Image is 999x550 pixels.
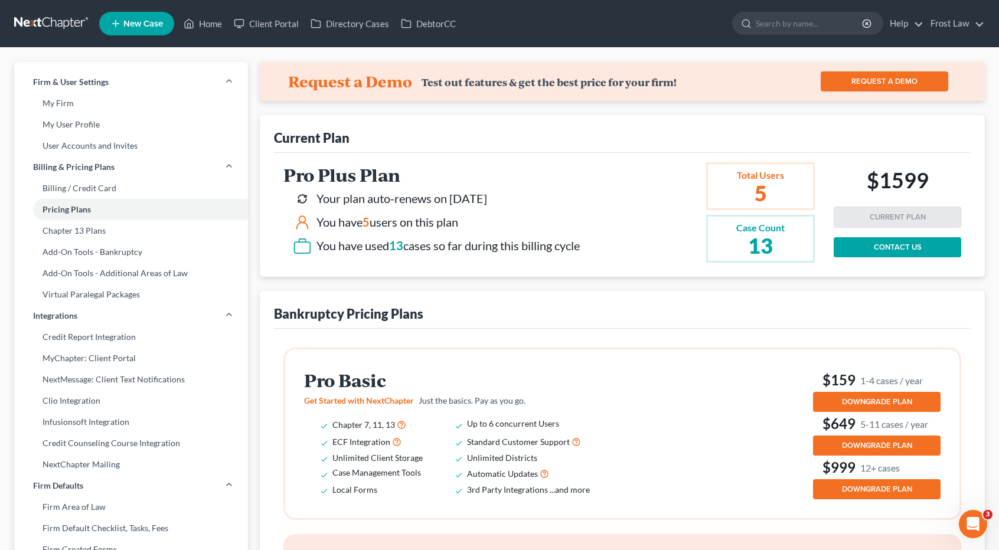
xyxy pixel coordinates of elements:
button: CURRENT PLAN [834,207,961,228]
a: CONTACT US [834,237,961,257]
span: Chapter 7, 11, 13 [332,420,395,430]
span: Automatic Updates [467,469,538,479]
a: Billing / Credit Card [14,178,248,199]
input: Search by name... [756,12,864,34]
span: Integrations [33,310,77,322]
span: 3rd Party Integrations [467,484,548,495]
span: 13 [389,238,403,253]
span: Firm Defaults [33,480,83,492]
h3: $159 [813,371,941,389]
h2: 5 [736,182,785,204]
span: Just the basics. Pay as you go. [419,395,525,405]
a: DebtorCC [395,13,462,34]
div: Test out features & get the best price for your firm! [422,76,677,89]
a: Firm & User Settings [14,71,248,93]
a: Firm Default Checklist, Tasks, Fees [14,518,248,539]
a: Client Portal [228,13,305,34]
span: 3 [983,510,993,519]
button: DOWNGRADE PLAN [813,392,941,412]
span: DOWNGRADE PLAN [842,397,912,407]
button: DOWNGRADE PLAN [813,436,941,456]
span: Case Management Tools [332,467,421,477]
a: NextChapter Mailing [14,454,248,475]
span: DOWNGRADE PLAN [842,484,912,494]
a: Billing & Pricing Plans [14,156,248,178]
div: You have users on this plan [316,214,458,231]
a: Credit Counseling Course Integration [14,433,248,454]
h2: $1599 [867,168,929,197]
small: 12+ cases [860,461,900,474]
span: Unlimited Districts [467,453,537,463]
a: Directory Cases [305,13,395,34]
a: REQUEST A DEMO [821,71,948,91]
h2: Pro Basic [304,371,606,390]
a: Integrations [14,305,248,326]
div: Your plan auto-renews on [DATE] [316,190,487,207]
iframe: Intercom live chat [959,510,987,538]
h2: Pro Plus Plan [283,165,580,185]
span: Up to 6 concurrent Users [467,418,559,428]
a: Add-On Tools - Additional Areas of Law [14,263,248,284]
a: Home [178,13,228,34]
span: Get Started with NextChapter [304,395,414,405]
span: DOWNGRADE PLAN [842,441,912,450]
span: New Case [123,19,163,28]
small: 1-4 cases / year [860,374,923,387]
a: Firm Defaults [14,475,248,496]
a: Infusionsoft Integration [14,411,248,433]
span: Standard Customer Support [467,437,570,447]
button: DOWNGRADE PLAN [813,479,941,499]
span: ECF Integration [332,437,390,447]
a: Frost Law [925,13,984,34]
h2: 13 [736,235,785,256]
h4: Request a Demo [288,72,412,91]
h3: $649 [813,414,941,433]
span: Billing & Pricing Plans [33,161,115,173]
a: Clio Integration [14,390,248,411]
a: Pricing Plans [14,199,248,220]
h3: $999 [813,458,941,477]
small: 5-11 cases / year [860,418,928,430]
div: Bankruptcy Pricing Plans [274,305,423,322]
a: Chapter 13 Plans [14,220,248,241]
a: My Firm [14,93,248,114]
a: My User Profile [14,114,248,135]
span: ...and more [550,484,590,495]
a: User Accounts and Invites [14,135,248,156]
a: Virtual Paralegal Packages [14,284,248,305]
a: Credit Report Integration [14,326,248,348]
a: Help [884,13,923,34]
div: Case Count [736,221,785,235]
div: Current Plan [274,129,350,146]
span: Firm & User Settings [33,76,109,88]
div: Total Users [736,169,785,182]
div: You have used cases so far during this billing cycle [316,237,580,254]
a: Add-On Tools - Bankruptcy [14,241,248,263]
a: Firm Area of Law [14,496,248,518]
span: 5 [363,215,370,229]
span: Local Forms [332,484,377,495]
a: MyChapter: Client Portal [14,348,248,369]
span: Unlimited Client Storage [332,453,423,463]
a: NextMessage: Client Text Notifications [14,369,248,390]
